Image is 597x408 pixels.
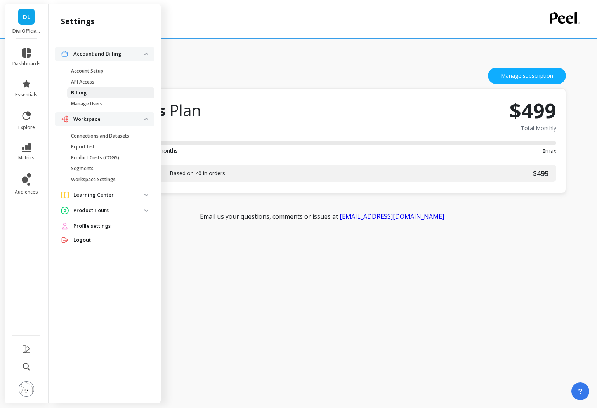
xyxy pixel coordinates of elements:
span: Based on <0 in orders [170,169,225,177]
a: Profile settings [73,222,148,230]
p: Segments [71,166,94,172]
span: DL [23,12,30,21]
p: Product Costs (COGS) [71,155,119,161]
span: ? [578,386,583,397]
p: Learning Center [73,191,144,199]
span: dashboards [12,61,41,67]
button: ? [571,382,589,400]
span: Plan [170,99,201,121]
span: Total Monthly [521,124,556,133]
button: Manage subscription [488,68,566,84]
p: Workspace Settings [71,176,116,183]
img: down caret icon [144,118,148,120]
p: Export List [71,144,95,150]
span: $499 [510,98,556,123]
h2: settings [61,16,95,27]
p: Billing [71,90,87,96]
img: navigation item icon [61,222,69,230]
img: navigation item icon [61,236,69,244]
p: Account Setup [71,68,103,74]
img: navigation item icon [61,192,69,198]
span: metrics [18,155,35,161]
span: max [542,146,556,155]
img: down caret icon [144,209,148,212]
p: Workspace [73,115,144,123]
p: Manage Users [71,101,102,107]
img: navigation item icon [61,115,69,123]
p: Connections and Datasets [71,133,129,139]
span: Profile settings [73,222,111,230]
p: API Access [71,79,94,85]
img: profile picture [19,381,34,397]
p: Email us your questions, comments or issues at [96,212,547,221]
img: navigation item icon [61,207,69,214]
span: essentials [15,92,38,98]
span: Logout [73,236,91,244]
span: $499 [533,168,548,179]
img: down caret icon [144,194,148,196]
img: navigation item icon [61,50,69,58]
p: Product Tours [73,207,144,214]
a: [EMAIL_ADDRESS][DOMAIN_NAME] [340,212,444,221]
span: audiences [15,189,38,195]
p: Divi Official LLC [12,28,41,34]
b: 0 [542,147,545,154]
span: explore [18,124,35,131]
p: Account and Billing [73,50,144,58]
img: down caret icon [144,53,148,55]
